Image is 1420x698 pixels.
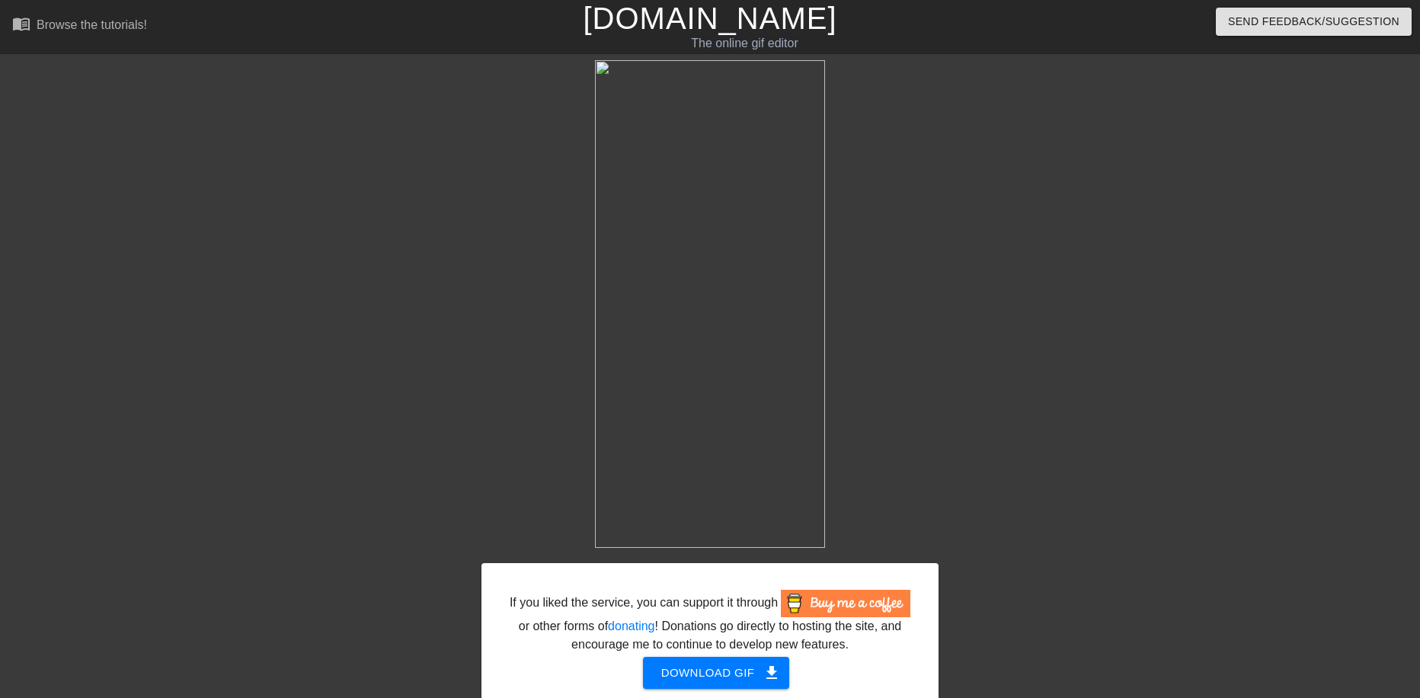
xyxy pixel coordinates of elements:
[1228,12,1399,31] span: Send Feedback/Suggestion
[608,620,654,632] a: donating
[661,663,772,683] span: Download gif
[781,590,910,617] img: Buy Me A Coffee
[595,60,825,548] img: vqSLMXtt.gif
[37,18,147,31] div: Browse the tutorials!
[583,2,836,35] a: [DOMAIN_NAME]
[1216,8,1412,36] button: Send Feedback/Suggestion
[12,14,147,38] a: Browse the tutorials!
[643,657,790,689] button: Download gif
[12,14,30,33] span: menu_book
[508,590,912,654] div: If you liked the service, you can support it through or other forms of ! Donations go directly to...
[631,665,790,678] a: Download gif
[481,34,1008,53] div: The online gif editor
[763,664,781,682] span: get_app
